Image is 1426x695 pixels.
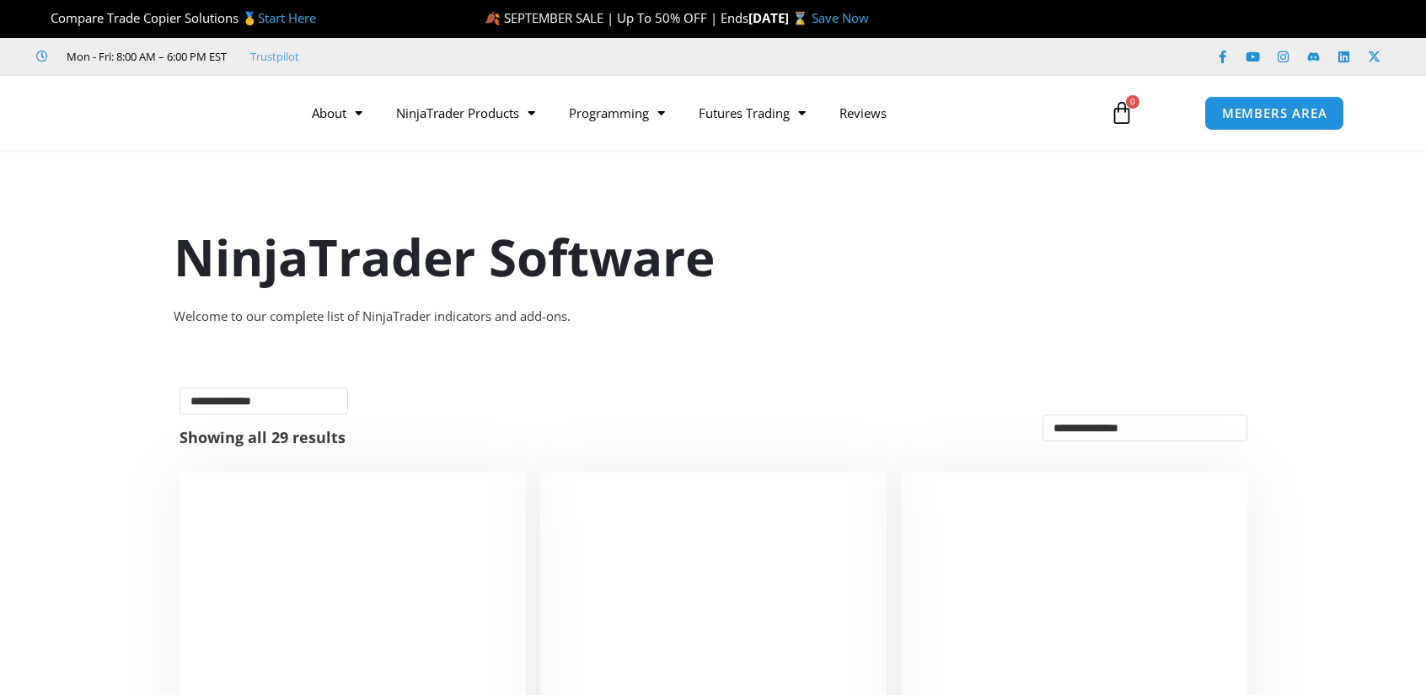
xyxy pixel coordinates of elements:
[812,9,869,26] a: Save Now
[1126,95,1139,109] span: 0
[485,9,748,26] span: 🍂 SEPTEMBER SALE | Up To 50% OFF | Ends
[180,430,346,445] p: Showing all 29 results
[295,94,1091,132] nav: Menu
[174,222,1252,292] h1: NinjaTrader Software
[1222,107,1327,120] span: MEMBERS AREA
[36,9,316,26] span: Compare Trade Copier Solutions 🥇
[258,9,316,26] a: Start Here
[1204,96,1345,131] a: MEMBERS AREA
[682,94,823,132] a: Futures Trading
[174,305,1252,329] div: Welcome to our complete list of NinjaTrader indicators and add-ons.
[62,46,227,67] span: Mon - Fri: 8:00 AM – 6:00 PM EST
[823,94,903,132] a: Reviews
[250,46,299,67] a: Trustpilot
[295,94,379,132] a: About
[748,9,812,26] strong: [DATE] ⌛
[1043,414,1247,441] select: Shop order
[82,83,263,143] img: LogoAI | Affordable Indicators – NinjaTrader
[379,94,552,132] a: NinjaTrader Products
[37,12,50,24] img: 🏆
[552,94,682,132] a: Programming
[1085,88,1159,137] a: 0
